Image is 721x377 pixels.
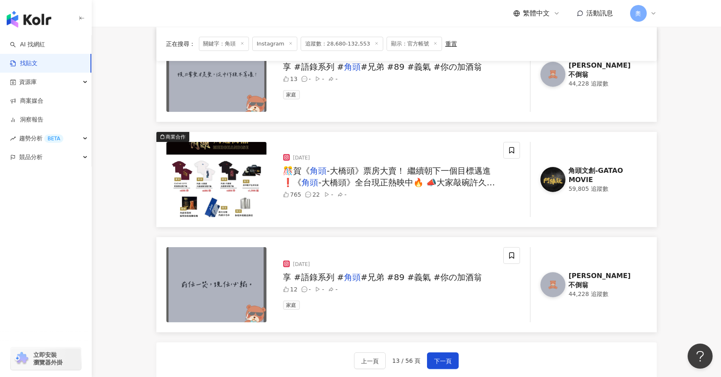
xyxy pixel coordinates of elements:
[166,247,266,322] img: post-image
[361,272,482,282] span: #兄弟 #89 #義氣 #你の加酒翁
[283,286,289,292] span: like
[328,286,337,292] div: -
[283,286,298,292] div: 12
[587,9,613,17] span: 活動訊息
[540,167,565,192] img: KOL Avatar
[44,134,63,143] div: BETA
[283,177,495,199] span: -大橋頭》全台現正熱映中🔥 📣大家敲碗許久的限量版[PERSON_NAME]商品開團啦！！看完《
[427,352,459,369] button: 下一頁
[283,62,344,72] span: 享 #語錄系列 #
[302,177,319,187] mark: 角頭
[305,192,311,197] span: message
[19,129,63,148] span: 趨勢分析
[301,37,383,51] span: 追蹤數：28,680-132,553
[19,148,43,167] span: 競品分析
[569,271,637,290] div: [PERSON_NAME]不倒翁
[13,352,30,365] img: chrome extension
[387,37,442,51] span: 顯示：官方帳號
[569,80,637,88] div: 44,228 追蹤數
[293,261,310,268] div: [DATE]
[166,37,266,112] img: post-image
[344,272,361,282] mark: 角頭
[283,76,298,82] div: 13
[11,347,81,370] a: chrome extension立即安裝 瀏覽器外掛
[310,166,327,176] mark: 角頭
[166,40,196,47] span: 正在搜尋 ：
[19,73,37,91] span: 資源庫
[166,142,276,217] div: 商業合作
[434,356,452,366] span: 下一頁
[569,290,637,299] div: 44,228 追蹤數
[305,192,320,197] div: 22
[569,61,637,80] div: [PERSON_NAME]不倒翁
[301,286,307,292] span: message
[252,37,297,51] span: Instagram
[293,154,310,162] div: [DATE]
[569,166,637,185] div: 角頭文創-GATAO MOVIE
[636,9,641,18] span: 奧
[530,37,647,112] a: KOL Avatar[PERSON_NAME]不倒翁44,228 追蹤數
[283,301,300,310] span: 家庭
[301,286,311,292] div: -
[688,344,713,369] iframe: Help Scout Beacon - Open
[301,76,311,82] div: -
[283,192,289,197] span: like
[10,136,16,142] span: rise
[392,357,421,364] span: 13 / 56 頁
[540,62,565,87] img: KOL Avatar
[283,166,310,176] span: 🎊賀《
[354,352,386,369] button: 上一頁
[337,192,347,197] div: -
[569,185,637,193] div: 59,805 追蹤數
[315,286,324,292] div: -
[540,272,565,297] img: KOL Avatar
[7,11,51,28] img: logo
[199,37,249,51] span: 關鍵字：角頭
[283,166,491,187] span: -大橋頭》票房大賣！ 繼續朝下一個目標邁進❗️《
[530,142,647,217] a: KOL Avatar角頭文創-GATAO MOVIE59,805 追蹤數
[166,133,186,141] div: 商業合作
[344,62,361,72] mark: 角頭
[283,76,289,82] span: like
[33,351,63,366] span: 立即安裝 瀏覽器外掛
[328,76,337,82] div: -
[324,192,333,197] div: -
[10,116,43,124] a: 洞察報告
[301,76,307,82] span: message
[166,142,266,217] img: post-image
[10,59,38,68] a: 找貼文
[283,272,344,282] span: 享 #語錄系列 #
[530,247,647,322] a: KOL Avatar[PERSON_NAME]不倒翁44,228 追蹤數
[523,9,550,18] span: 繁體中文
[283,192,301,197] div: 765
[315,76,324,82] div: -
[445,40,457,47] div: 重置
[283,90,300,99] span: 家庭
[361,62,482,72] span: #兄弟 #89 #義氣 #你の加酒翁
[361,356,379,366] span: 上一頁
[10,97,43,105] a: 商案媒合
[10,40,45,49] a: searchAI 找網紅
